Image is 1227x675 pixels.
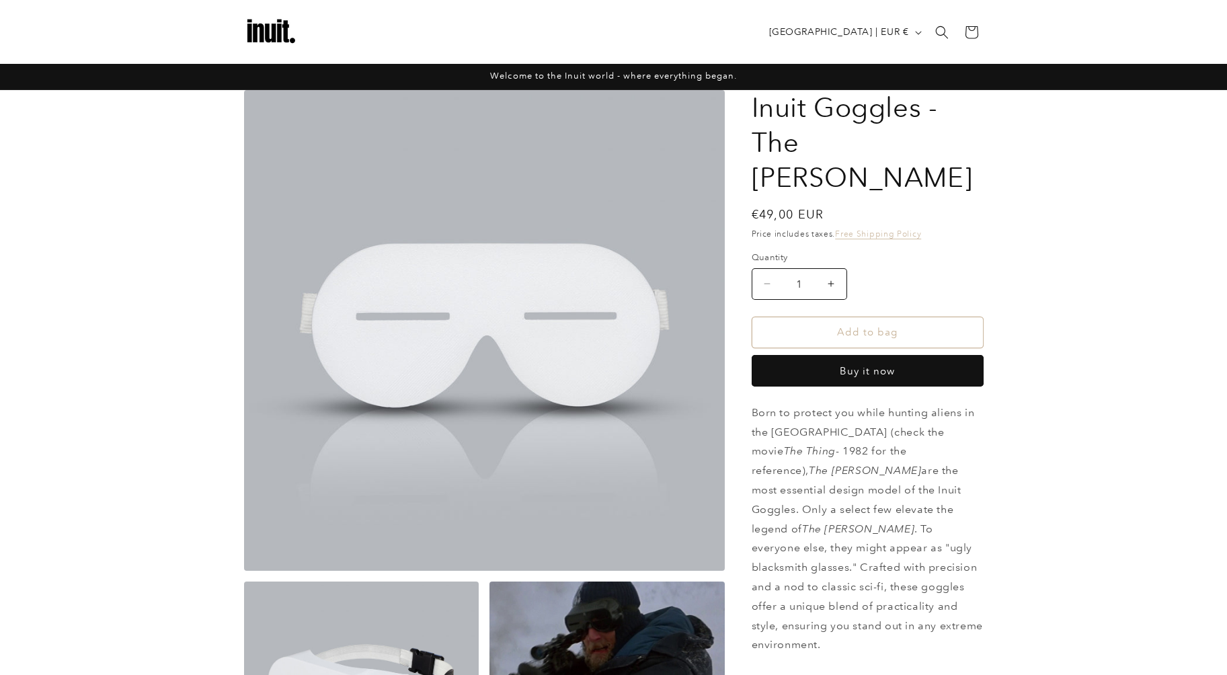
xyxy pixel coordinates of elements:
span: Welcome to the Inuit world - where everything began. [490,71,737,81]
summary: Search [927,17,957,47]
span: €49,00 EUR [752,205,824,223]
em: The Thing [784,444,836,457]
span: [GEOGRAPHIC_DATA] | EUR € [769,25,909,39]
em: The [PERSON_NAME] [802,522,914,535]
img: Inuit Logo [244,5,298,59]
p: Born to protect you while hunting aliens in the [GEOGRAPHIC_DATA] (check the movie - 1982 for the... [752,403,984,655]
button: [GEOGRAPHIC_DATA] | EUR € [761,19,927,45]
a: Free Shipping Policy [835,229,921,239]
div: Announcement [244,64,984,89]
div: Price includes taxes. [752,227,984,241]
em: The [PERSON_NAME] [809,464,921,477]
label: Quantity [752,251,984,264]
button: Add to bag [752,317,984,348]
button: Buy it now [752,355,984,387]
h1: Inuit Goggles - The [PERSON_NAME] [752,90,984,195]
